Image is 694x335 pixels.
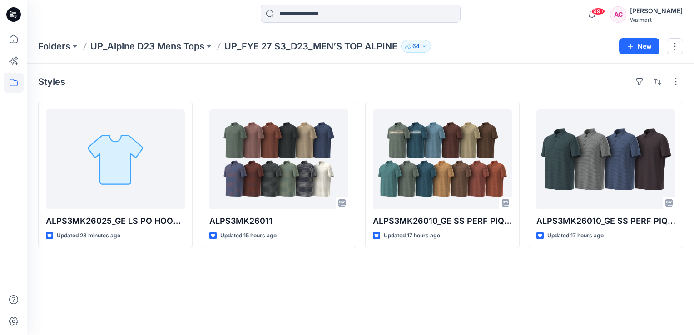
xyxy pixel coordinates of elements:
[373,109,512,209] a: ALPS3MK26010_GE SS PERF PIQUE POLO
[209,109,348,209] a: ALPS3MK26011
[224,40,397,53] p: UP_FYE 27 S3_D23_MEN’S TOP ALPINE
[57,231,120,241] p: Updated 28 minutes ago
[630,5,683,16] div: [PERSON_NAME]
[630,16,683,23] div: Walmart
[401,40,431,53] button: 64
[536,109,675,209] a: ALPS3MK26010_GE SS PERF PIQUE POLO-AOP
[384,231,440,241] p: Updated 17 hours ago
[547,231,604,241] p: Updated 17 hours ago
[373,215,512,227] p: ALPS3MK26010_GE SS PERF PIQUE POLO
[46,109,185,209] a: ALPS3MK26025_GE LS PO HOODIE
[220,231,277,241] p: Updated 15 hours ago
[619,38,659,54] button: New
[46,215,185,227] p: ALPS3MK26025_GE LS PO HOODIE
[38,40,70,53] a: Folders
[536,215,675,227] p: ALPS3MK26010_GE SS PERF PIQUE POLO-AOP
[610,6,626,23] div: AC
[412,41,420,51] p: 64
[209,215,348,227] p: ALPS3MK26011
[90,40,204,53] a: UP_Alpine D23 Mens Tops
[38,76,65,87] h4: Styles
[591,8,605,15] span: 99+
